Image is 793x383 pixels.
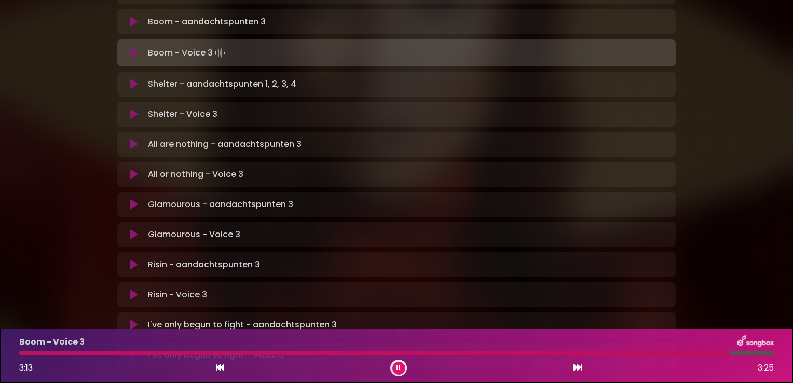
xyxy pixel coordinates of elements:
[213,46,227,60] img: waveform4.gif
[148,198,293,211] p: Glamourous - aandachtspunten 3
[148,138,302,151] p: All are nothing - aandachtspunten 3
[148,289,207,301] p: Risin - Voice 3
[148,108,217,120] p: Shelter - Voice 3
[148,228,240,241] p: Glamourous - Voice 3
[758,362,774,374] span: 3:25
[737,335,774,349] img: songbox-logo-white.png
[19,336,85,348] p: Boom - Voice 3
[148,168,243,181] p: All or nothing - Voice 3
[148,319,337,331] p: I've only begun to fight - aandachtspunten 3
[148,258,260,271] p: Risin - aandachtspunten 3
[148,16,266,28] p: Boom - aandachtspunten 3
[148,46,227,60] p: Boom - Voice 3
[19,362,33,374] span: 3:13
[148,78,296,90] p: Shelter - aandachtspunten 1, 2, 3, 4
